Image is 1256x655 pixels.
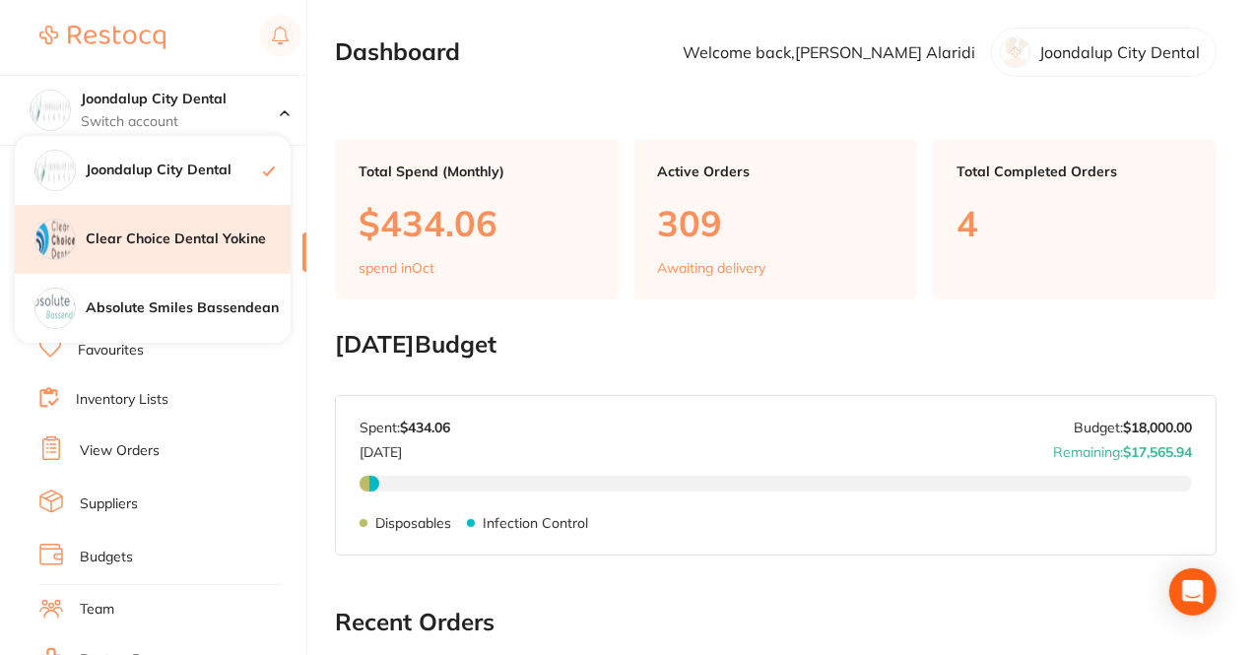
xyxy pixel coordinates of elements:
[39,26,165,49] img: Restocq Logo
[35,220,75,259] img: Clear Choice Dental Yokine
[359,164,595,179] p: Total Spend (Monthly)
[39,15,165,60] a: Restocq Logo
[35,289,75,328] img: Absolute Smiles Bassendean
[335,331,1217,359] h2: [DATE] Budget
[683,43,975,61] p: Welcome back, [PERSON_NAME] Alaridi
[359,260,434,276] p: spend in Oct
[1074,420,1192,435] p: Budget:
[335,140,619,299] a: Total Spend (Monthly)$434.06spend inOct
[658,203,894,243] p: 309
[81,90,280,109] h4: Joondalup City Dental
[80,494,138,514] a: Suppliers
[400,419,450,436] strong: $434.06
[658,260,766,276] p: Awaiting delivery
[335,609,1217,636] h2: Recent Orders
[1039,43,1200,61] p: Joondalup City Dental
[86,161,263,180] h4: Joondalup City Dental
[933,140,1217,299] a: Total Completed Orders4
[1053,436,1192,460] p: Remaining:
[957,203,1193,243] p: 4
[80,600,114,620] a: Team
[658,164,894,179] p: Active Orders
[76,390,168,410] a: Inventory Lists
[957,164,1193,179] p: Total Completed Orders
[80,441,160,461] a: View Orders
[80,548,133,567] a: Budgets
[359,203,595,243] p: $434.06
[1123,443,1192,461] strong: $17,565.94
[375,515,451,531] p: Disposables
[86,298,291,318] h4: Absolute Smiles Bassendean
[483,515,588,531] p: Infection Control
[335,38,460,66] h2: Dashboard
[360,436,450,460] p: [DATE]
[86,229,291,249] h4: Clear Choice Dental Yokine
[78,341,144,360] a: Favourites
[81,112,280,132] p: Switch account
[360,420,450,435] p: Spent:
[31,91,70,130] img: Joondalup City Dental
[1169,568,1217,616] div: Open Intercom Messenger
[634,140,918,299] a: Active Orders309Awaiting delivery
[1123,419,1192,436] strong: $18,000.00
[35,151,75,190] img: Joondalup City Dental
